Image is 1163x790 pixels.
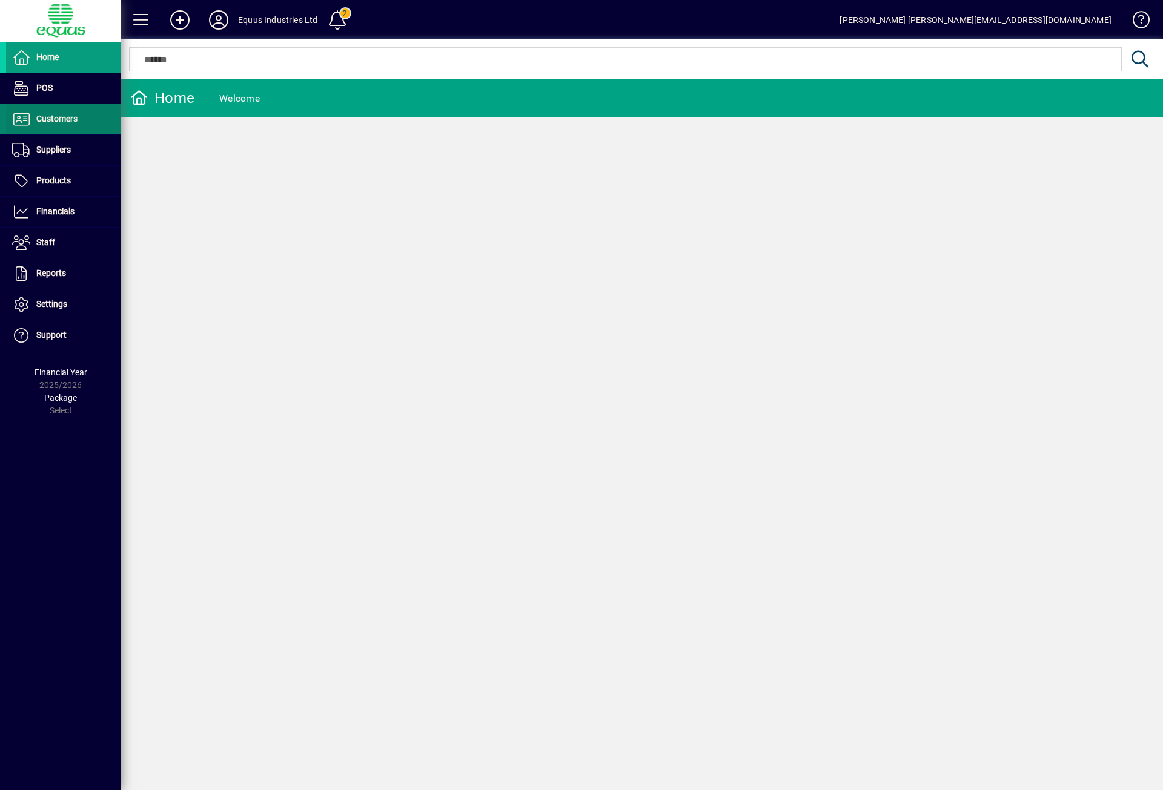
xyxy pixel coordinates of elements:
span: Support [36,330,67,340]
button: Profile [199,9,238,31]
a: Customers [6,104,121,134]
span: Products [36,176,71,185]
button: Add [161,9,199,31]
span: Staff [36,237,55,247]
div: Home [130,88,194,108]
span: Package [44,393,77,403]
span: Home [36,52,59,62]
div: [PERSON_NAME] [PERSON_NAME][EMAIL_ADDRESS][DOMAIN_NAME] [840,10,1112,30]
a: POS [6,73,121,104]
span: Customers [36,114,78,123]
span: Suppliers [36,145,71,154]
a: Staff [6,228,121,258]
a: Support [6,320,121,351]
span: Financials [36,206,75,216]
span: Financial Year [35,367,87,377]
a: Products [6,166,121,196]
a: Reports [6,258,121,289]
div: Equus Industries Ltd [238,10,318,30]
span: POS [36,83,53,93]
a: Financials [6,197,121,227]
span: Reports [36,268,66,278]
a: Settings [6,289,121,320]
a: Knowledge Base [1124,2,1148,42]
a: Suppliers [6,135,121,165]
span: Settings [36,299,67,309]
div: Welcome [219,89,260,108]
